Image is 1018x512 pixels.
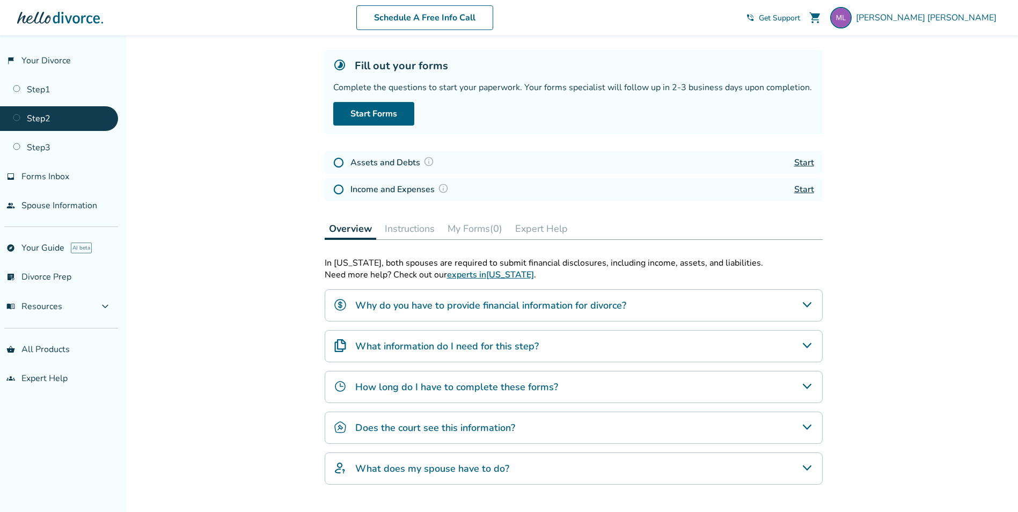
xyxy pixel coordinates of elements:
div: In [US_STATE], both spouses are required to submit financial disclosures, including income, asset... [325,257,823,269]
span: menu_book [6,302,15,311]
img: What does my spouse have to do? [334,462,347,474]
button: My Forms(0) [443,218,507,239]
h4: Does the court see this information? [355,421,515,435]
span: AI beta [71,243,92,253]
img: mikeleahyslife@gmail.com [830,7,852,28]
span: shopping_basket [6,345,15,354]
span: Get Support [759,13,800,23]
span: inbox [6,172,15,181]
div: What does my spouse have to do? [325,452,823,485]
h4: What does my spouse have to do? [355,462,509,476]
span: shopping_cart [809,11,822,24]
button: Expert Help [511,218,572,239]
span: Forms Inbox [21,171,69,182]
div: Why do you have to provide financial information for divorce? [325,289,823,321]
h4: Why do you have to provide financial information for divorce? [355,298,626,312]
iframe: Chat Widget [964,460,1018,512]
div: How long do I have to complete these forms? [325,371,823,403]
img: How long do I have to complete these forms? [334,380,347,393]
img: Not Started [333,157,344,168]
h4: Income and Expenses [350,182,452,196]
img: Not Started [333,184,344,195]
span: explore [6,244,15,252]
a: Start Forms [333,102,414,126]
span: people [6,201,15,210]
h5: Fill out your forms [355,58,448,73]
a: Start [794,157,814,169]
a: phone_in_talkGet Support [746,13,800,23]
img: Why do you have to provide financial information for divorce? [334,298,347,311]
img: What information do I need for this step? [334,339,347,352]
span: [PERSON_NAME] [PERSON_NAME] [856,12,1001,24]
h4: Assets and Debts [350,156,437,170]
span: flag_2 [6,56,15,65]
span: list_alt_check [6,273,15,281]
a: Start [794,184,814,195]
button: Overview [325,218,376,240]
img: Question Mark [438,183,449,194]
span: Resources [6,301,62,312]
h4: What information do I need for this step? [355,339,539,353]
img: Does the court see this information? [334,421,347,434]
span: groups [6,374,15,383]
a: experts in[US_STATE] [447,269,534,281]
div: Complete the questions to start your paperwork. Your forms specialist will follow up in 2-3 busin... [333,82,814,93]
div: Does the court see this information? [325,412,823,444]
img: Question Mark [423,156,434,167]
span: expand_more [99,300,112,313]
button: Instructions [380,218,439,239]
p: Need more help? Check out our . [325,269,823,281]
h4: How long do I have to complete these forms? [355,380,558,394]
a: Schedule A Free Info Call [356,5,493,30]
div: What information do I need for this step? [325,330,823,362]
span: phone_in_talk [746,13,755,22]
